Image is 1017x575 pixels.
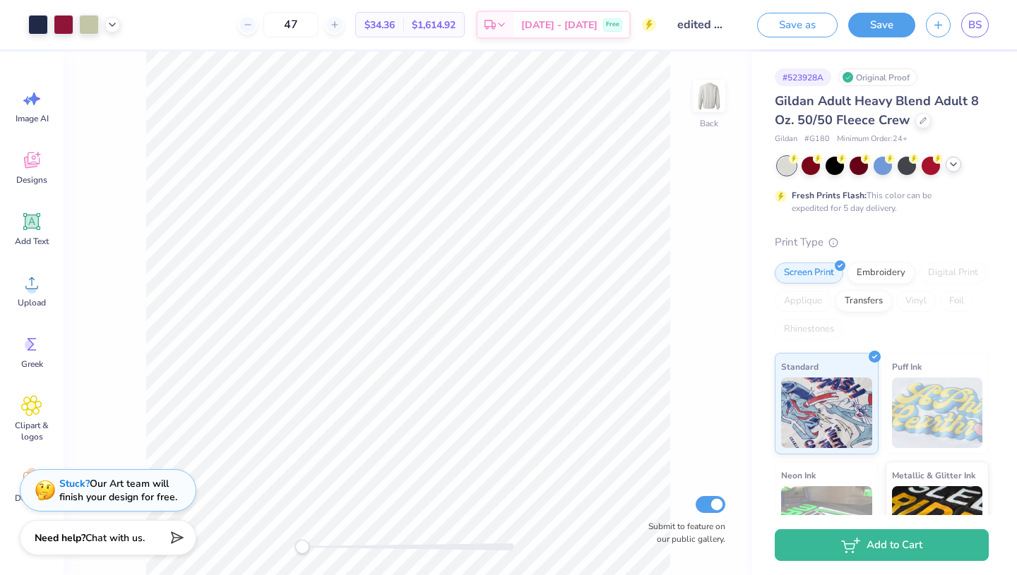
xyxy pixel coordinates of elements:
[59,477,90,490] strong: Stuck?
[892,377,983,448] img: Puff Ink
[18,297,46,308] span: Upload
[8,420,55,442] span: Clipart & logos
[775,262,843,284] div: Screen Print
[521,18,597,32] span: [DATE] - [DATE]
[775,92,979,128] span: Gildan Adult Heavy Blend Adult 8 Oz. 50/50 Fleece Crew
[847,262,915,284] div: Embroidery
[837,133,908,145] span: Minimum Order: 24 +
[792,190,867,201] strong: Fresh Prints Flash:
[804,133,830,145] span: # G180
[848,13,915,37] button: Save
[700,117,718,130] div: Back
[59,477,177,504] div: Our Art team will finish your design for free.
[892,468,975,483] span: Metallic & Glitter Ink
[892,486,983,557] img: Metallic & Glitter Ink
[16,174,47,186] span: Designs
[781,377,872,448] img: Standard
[775,133,797,145] span: Gildan
[15,236,49,247] span: Add Text
[792,189,965,214] div: This color can be expedited for 5 day delivery.
[961,13,989,37] a: BS
[364,18,395,32] span: $34.36
[781,359,819,374] span: Standard
[35,531,85,545] strong: Need help?
[21,358,43,370] span: Greek
[968,17,982,33] span: BS
[606,20,619,30] span: Free
[775,234,989,250] div: Print Type
[16,113,49,124] span: Image AI
[667,11,736,39] input: Untitled Design
[896,291,936,312] div: Vinyl
[641,520,725,545] label: Submit to feature on our public gallery.
[775,68,831,86] div: # 523928A
[695,82,723,110] img: Back
[835,291,892,312] div: Transfers
[85,531,145,545] span: Chat with us.
[263,12,319,37] input: – –
[781,486,872,557] img: Neon Ink
[940,291,973,312] div: Foil
[892,359,922,374] span: Puff Ink
[775,291,831,312] div: Applique
[775,319,843,340] div: Rhinestones
[757,13,838,37] button: Save as
[412,18,456,32] span: $1,614.92
[775,529,989,561] button: Add to Cart
[15,492,49,504] span: Decorate
[295,540,309,554] div: Accessibility label
[781,468,816,483] span: Neon Ink
[919,262,987,284] div: Digital Print
[838,68,917,86] div: Original Proof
